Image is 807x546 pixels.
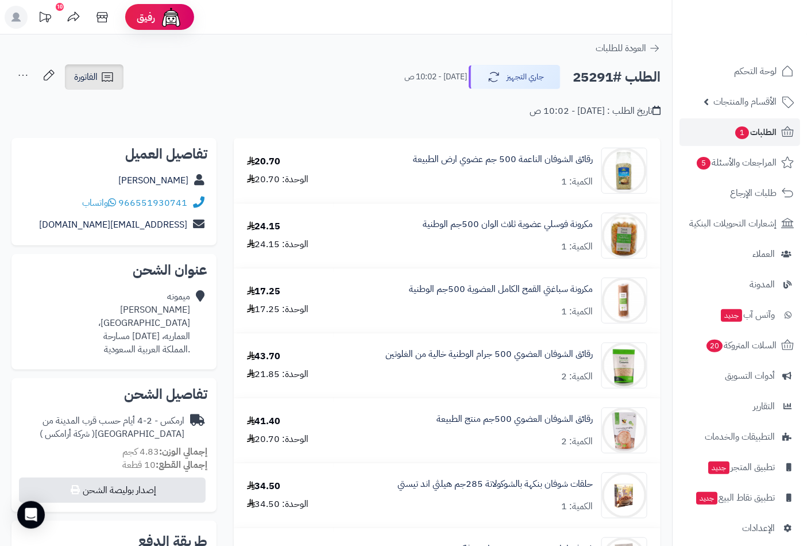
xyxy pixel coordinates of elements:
[679,149,800,176] a: المراجعات والأسئلة5
[679,240,800,268] a: العملاء
[247,238,309,251] div: الوحدة: 24.15
[65,64,123,90] a: الفاتورة
[753,398,775,414] span: التقارير
[696,492,717,505] span: جديد
[721,309,742,322] span: جديد
[74,70,98,84] span: الفاتورة
[247,350,281,363] div: 43.70
[247,415,281,428] div: 41.40
[118,174,188,187] a: [PERSON_NAME]
[530,105,661,118] div: تاريخ الطلب : [DATE] - 10:02 ص
[705,429,775,445] span: التطبيقات والخدمات
[122,458,207,472] small: 10 قطعة
[469,65,561,89] button: جاري التجهيز
[730,185,777,201] span: طلبات الإرجاع
[729,31,796,55] img: logo-2.png
[385,348,593,361] a: رقائق الشوفان العضوي 500 جرام الوطنية خالية من الغلوتين
[679,301,800,329] a: وآتس آبجديد
[679,118,800,146] a: الطلبات1
[679,179,800,207] a: طلبات الإرجاع
[423,218,593,231] a: مكرونة فوسلي عضوية ثلاث الوان 500جم الوطنية
[21,387,207,401] h2: تفاصيل الشحن
[679,514,800,542] a: الإعدادات
[137,10,155,24] span: رفيق
[17,501,45,529] div: Open Intercom Messenger
[118,196,187,210] a: 966551930741
[708,462,729,474] span: جديد
[247,155,281,168] div: 20.70
[247,368,309,381] div: الوحدة: 21.85
[679,57,800,85] a: لوحة التحكم
[689,216,777,232] span: إشعارات التحويلات البنكية
[679,423,800,451] a: التطبيقات والخدمات
[397,478,593,491] a: حلقات شوفان بنكهة بالشوكولاتة 285جم هيلثي اند تيستي
[602,213,647,259] img: 1690690348-5285000203575-90x90.jpg
[679,271,800,298] a: المدونة
[679,210,800,237] a: إشعارات التحويلات البنكية
[720,307,775,323] span: وآتس آب
[679,393,800,420] a: التقارير
[159,445,207,459] strong: إجمالي الوزن:
[706,340,723,352] span: 20
[56,3,64,11] div: 10
[734,124,777,140] span: الطلبات
[19,478,206,503] button: إصدار بوليصة الشحن
[742,520,775,536] span: الإعدادات
[679,332,800,359] a: السلات المتروكة20
[247,173,309,186] div: الوحدة: 20.70
[40,427,95,441] span: ( شركة أرامكس )
[705,337,777,353] span: السلات المتروكة
[21,263,207,277] h2: عنوان الشحن
[39,218,187,232] a: [EMAIL_ADDRESS][DOMAIN_NAME]
[404,71,467,83] small: [DATE] - 10:02 ص
[247,285,281,298] div: 17.25
[752,246,775,262] span: العملاء
[561,500,593,513] div: الكمية: 1
[596,41,661,55] a: العودة للطلبات
[596,41,646,55] span: العودة للطلبات
[409,283,593,296] a: مكرونة سباغتي القمح الكامل العضوية 500جم الوطنية
[247,480,281,493] div: 34.50
[247,220,281,233] div: 24.15
[98,290,190,356] div: ميمونه [PERSON_NAME] [GEOGRAPHIC_DATA]، العماريه، [DATE] مسارحة .المملكة العربية السعودية
[679,453,800,481] a: تطبيق المتجرجديد
[602,407,647,453] img: 1694480345-8436592890637-90x90.jpg
[735,126,749,139] span: 1
[697,157,711,170] span: 5
[413,153,593,166] a: رقائق الشوفان الناعمة 500 جم عضوي ارض الطبيعة
[602,278,647,324] img: 1714484321-5285000203568-90x90.jpg
[695,490,775,506] span: تطبيق نقاط البيع
[679,362,800,390] a: أدوات التسويق
[82,196,116,210] a: واتساب
[122,445,207,459] small: 4.83 كجم
[247,433,309,446] div: الوحدة: 20.70
[561,305,593,318] div: الكمية: 1
[561,370,593,383] div: الكمية: 2
[713,94,777,110] span: الأقسام والمنتجات
[561,175,593,189] div: الكمية: 1
[679,484,800,512] a: تطبيق نقاط البيعجديد
[696,155,777,171] span: المراجعات والأسئلة
[707,459,775,475] span: تطبيق المتجر
[602,148,647,194] img: 1632076272-fine-rolled-oats-1_9-90x90.jpg
[734,63,777,79] span: لوحة التحكم
[573,66,661,89] h2: الطلب #25291
[30,6,59,32] a: تحديثات المنصة
[247,498,309,511] div: الوحدة: 34.50
[247,303,309,316] div: الوحدة: 17.25
[750,276,775,293] span: المدونة
[21,414,184,441] div: ارمكس - 2-4 أيام حسب قرب المدينة من [GEOGRAPHIC_DATA]
[21,147,207,161] h2: تفاصيل العميل
[725,368,775,384] span: أدوات التسويق
[561,240,593,253] div: الكمية: 1
[160,6,183,29] img: ai-face.png
[602,343,647,389] img: 1714213742-6281062552995-90x90.jpg
[156,458,207,472] strong: إجمالي القطع:
[561,435,593,448] div: الكمية: 2
[602,472,647,518] img: 1713045027-Products_9089_1711844466-90x90.png
[437,413,593,426] a: رقائق الشوفان العضوي 500جم منتج الطبيعة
